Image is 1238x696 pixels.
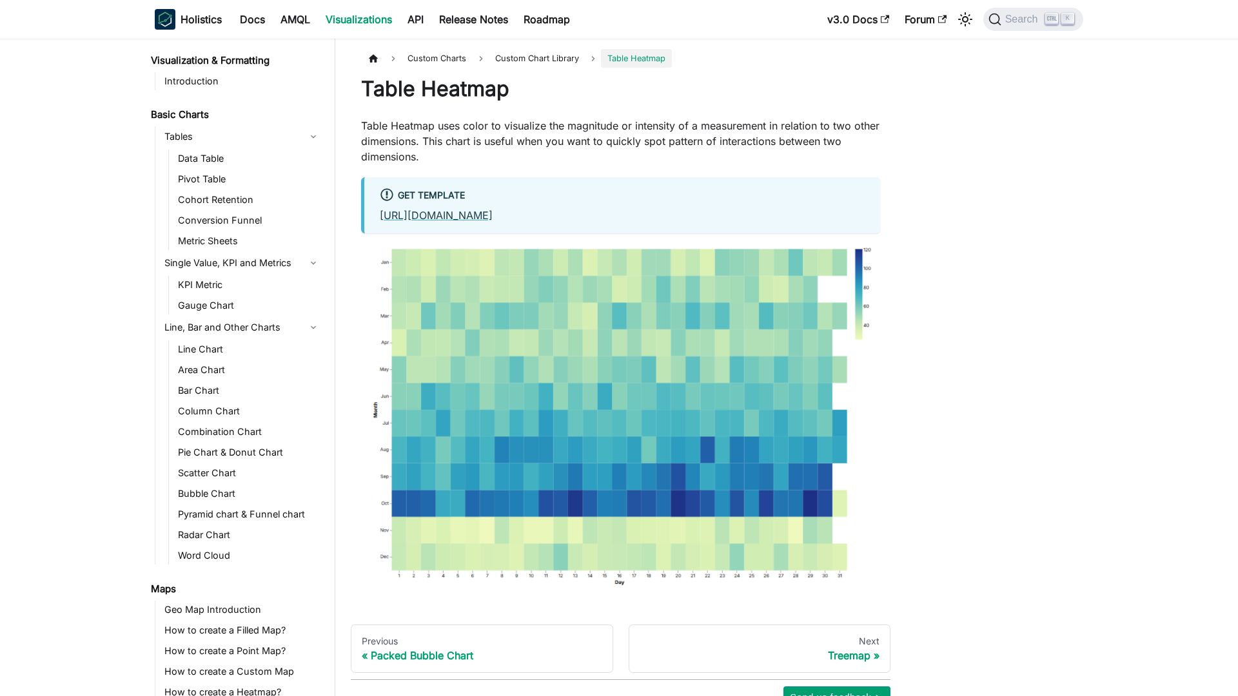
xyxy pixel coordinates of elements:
[351,624,890,673] nav: Docs pages
[174,211,324,229] a: Conversion Funnel
[174,546,324,565] a: Word Cloud
[318,9,400,30] a: Visualizations
[155,9,222,30] a: HolisticsHolistics
[640,649,880,662] div: Treemap
[1001,14,1046,25] span: Search
[155,9,175,30] img: Holistics
[174,464,324,482] a: Scatter Chart
[361,76,880,102] h1: Table Heatmap
[174,232,324,250] a: Metric Sheets
[161,601,324,619] a: Geo Map Introduction
[400,9,431,30] a: API
[161,253,324,273] a: Single Value, KPI and Metrics
[362,649,602,662] div: Packed Bubble Chart
[174,485,324,503] a: Bubble Chart
[232,9,273,30] a: Docs
[361,118,880,164] p: Table Heatmap uses color to visualize the magnitude or intensity of a measurement in relation to ...
[161,126,324,147] a: Tables
[983,8,1083,31] button: Search (Ctrl+K)
[640,635,880,647] div: Next
[1061,13,1074,24] kbd: K
[174,191,324,209] a: Cohort Retention
[361,49,880,68] nav: Breadcrumbs
[174,170,324,188] a: Pivot Table
[174,423,324,441] a: Combination Chart
[174,382,324,400] a: Bar Chart
[601,49,672,68] span: Table Heatmap
[174,402,324,420] a: Column Chart
[181,12,222,27] b: Holistics
[431,9,516,30] a: Release Notes
[174,276,324,294] a: KPI Metric
[174,296,324,314] a: Gauge Chart
[174,340,324,358] a: Line Chart
[516,9,578,30] a: Roadmap
[897,9,954,30] a: Forum
[273,9,318,30] a: AMQL
[142,39,335,696] nav: Docs sidebar
[401,49,473,68] span: Custom Charts
[147,580,324,598] a: Maps
[361,244,880,590] img: reporting-custom-chart/table_heatmap
[820,9,897,30] a: v3.0 Docs
[161,642,324,660] a: How to create a Point Map?
[955,9,976,30] button: Switch between dark and light mode (currently light mode)
[161,662,324,681] a: How to create a Custom Map
[489,49,585,68] a: Custom Chart Library
[351,624,613,673] a: PreviousPacked Bubble Chart
[362,635,602,647] div: Previous
[380,188,865,204] div: Get Template
[147,106,324,124] a: Basic Charts
[174,443,324,461] a: Pie Chart & Donut Chart
[174,505,324,523] a: Pyramid chart & Funnel chart
[161,621,324,639] a: How to create a Filled Map?
[161,72,324,90] a: Introduction
[174,526,324,544] a: Radar Chart
[380,209,493,222] a: [URL][DOMAIN_NAME]
[147,52,324,70] a: Visualization & Formatting
[629,624,891,673] a: NextTreemap
[361,49,386,68] a: Home page
[174,150,324,168] a: Data Table
[495,53,579,63] span: Custom Chart Library
[161,317,324,338] a: Line, Bar and Other Charts
[174,361,324,379] a: Area Chart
